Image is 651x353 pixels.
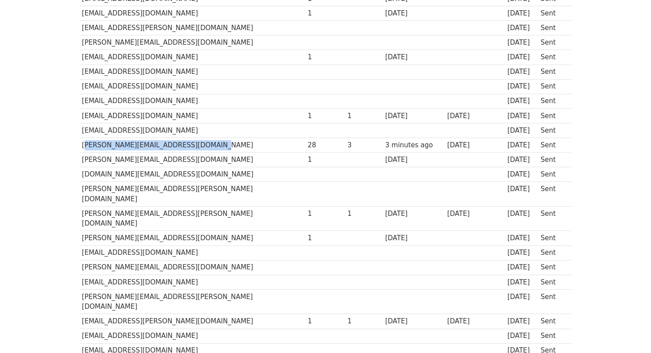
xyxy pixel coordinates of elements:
td: Sent [539,50,567,65]
div: [DATE] [385,52,443,62]
div: 28 [308,140,343,150]
div: 1 [308,8,343,19]
div: [DATE] [508,184,537,194]
div: [DATE] [508,209,537,219]
td: Sent [539,79,567,94]
div: [DATE] [447,111,503,121]
td: [EMAIL_ADDRESS][DOMAIN_NAME] [80,79,306,94]
td: Sent [539,329,567,343]
td: Sent [539,6,567,21]
div: 1 [308,111,343,121]
div: [DATE] [508,277,537,288]
td: Sent [539,21,567,35]
td: [EMAIL_ADDRESS][DOMAIN_NAME] [80,6,306,21]
div: 1 [347,111,381,121]
div: [DATE] [508,331,537,341]
div: [DATE] [447,316,503,326]
td: Sent [539,167,567,182]
div: [DATE] [447,140,503,150]
td: [DOMAIN_NAME][EMAIL_ADDRESS][DOMAIN_NAME] [80,167,306,182]
td: Sent [539,153,567,167]
td: [PERSON_NAME][EMAIL_ADDRESS][DOMAIN_NAME] [80,35,306,50]
div: 1 [308,52,343,62]
div: [DATE] [508,67,537,77]
div: [DATE] [385,209,443,219]
div: 1 [347,209,381,219]
div: [DATE] [508,262,537,272]
div: [DATE] [508,126,537,136]
td: [EMAIL_ADDRESS][DOMAIN_NAME] [80,65,306,79]
td: Sent [539,231,567,246]
iframe: Chat Widget [607,311,651,353]
div: 1 [347,316,381,326]
td: Sent [539,206,567,231]
div: [DATE] [508,248,537,258]
div: [DATE] [447,209,503,219]
td: [EMAIL_ADDRESS][DOMAIN_NAME] [80,50,306,65]
div: [DATE] [385,155,443,165]
td: Sent [539,138,567,152]
td: Sent [539,65,567,79]
div: [DATE] [508,96,537,106]
td: [PERSON_NAME][EMAIL_ADDRESS][DOMAIN_NAME] [80,153,306,167]
div: [DATE] [508,292,537,302]
td: [EMAIL_ADDRESS][DOMAIN_NAME] [80,246,306,260]
div: [DATE] [508,81,537,92]
div: [DATE] [385,8,443,19]
div: 1 [308,209,343,219]
td: [EMAIL_ADDRESS][PERSON_NAME][DOMAIN_NAME] [80,21,306,35]
td: [PERSON_NAME][EMAIL_ADDRESS][PERSON_NAME][DOMAIN_NAME] [80,206,306,231]
div: [DATE] [385,316,443,326]
div: [DATE] [508,169,537,180]
td: Sent [539,123,567,138]
div: 1 [308,155,343,165]
td: Sent [539,260,567,275]
div: [DATE] [508,23,537,33]
td: [EMAIL_ADDRESS][DOMAIN_NAME] [80,123,306,138]
td: [PERSON_NAME][EMAIL_ADDRESS][DOMAIN_NAME] [80,231,306,246]
div: [DATE] [508,111,537,121]
td: Sent [539,289,567,314]
td: [EMAIL_ADDRESS][DOMAIN_NAME] [80,329,306,343]
div: 1 [308,233,343,243]
td: [PERSON_NAME][EMAIL_ADDRESS][DOMAIN_NAME] [80,138,306,152]
td: [EMAIL_ADDRESS][DOMAIN_NAME] [80,94,306,108]
td: [PERSON_NAME][EMAIL_ADDRESS][PERSON_NAME][DOMAIN_NAME] [80,182,306,207]
div: [DATE] [508,52,537,62]
td: [EMAIL_ADDRESS][DOMAIN_NAME] [80,108,306,123]
td: Sent [539,35,567,50]
td: [EMAIL_ADDRESS][DOMAIN_NAME] [80,275,306,289]
td: Sent [539,246,567,260]
td: [PERSON_NAME][EMAIL_ADDRESS][PERSON_NAME][DOMAIN_NAME] [80,289,306,314]
td: Sent [539,182,567,207]
div: 3 minutes ago [385,140,443,150]
td: Sent [539,314,567,329]
div: [DATE] [508,8,537,19]
div: [DATE] [508,316,537,326]
td: Sent [539,275,567,289]
div: [DATE] [508,38,537,48]
div: [DATE] [508,155,537,165]
div: [DATE] [385,233,443,243]
td: [PERSON_NAME][EMAIL_ADDRESS][DOMAIN_NAME] [80,260,306,275]
td: Sent [539,94,567,108]
td: Sent [539,108,567,123]
div: 1 [308,316,343,326]
div: 3 [347,140,381,150]
div: [DATE] [508,140,537,150]
td: [EMAIL_ADDRESS][PERSON_NAME][DOMAIN_NAME] [80,314,306,329]
div: [DATE] [385,111,443,121]
div: [DATE] [508,233,537,243]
